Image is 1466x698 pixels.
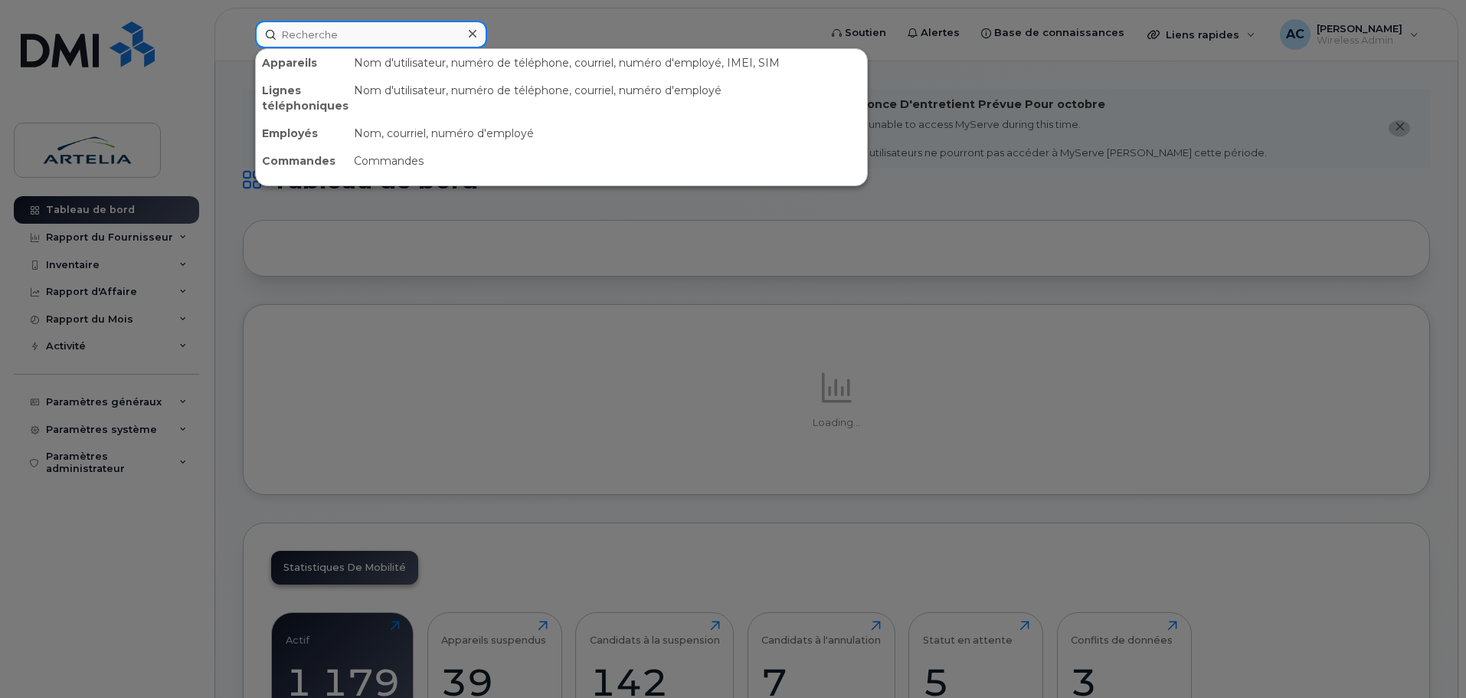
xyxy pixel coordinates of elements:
[256,147,348,175] div: Commandes
[256,77,348,120] div: Lignes téléphoniques
[348,77,867,120] div: Nom d'utilisateur, numéro de téléphone, courriel, numéro d'employé
[256,49,348,77] div: Appareils
[348,49,867,77] div: Nom d'utilisateur, numéro de téléphone, courriel, numéro d'employé, IMEI, SIM
[256,120,348,147] div: Employés
[348,147,867,175] div: Commandes
[348,120,867,147] div: Nom, courriel, numéro d'employé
